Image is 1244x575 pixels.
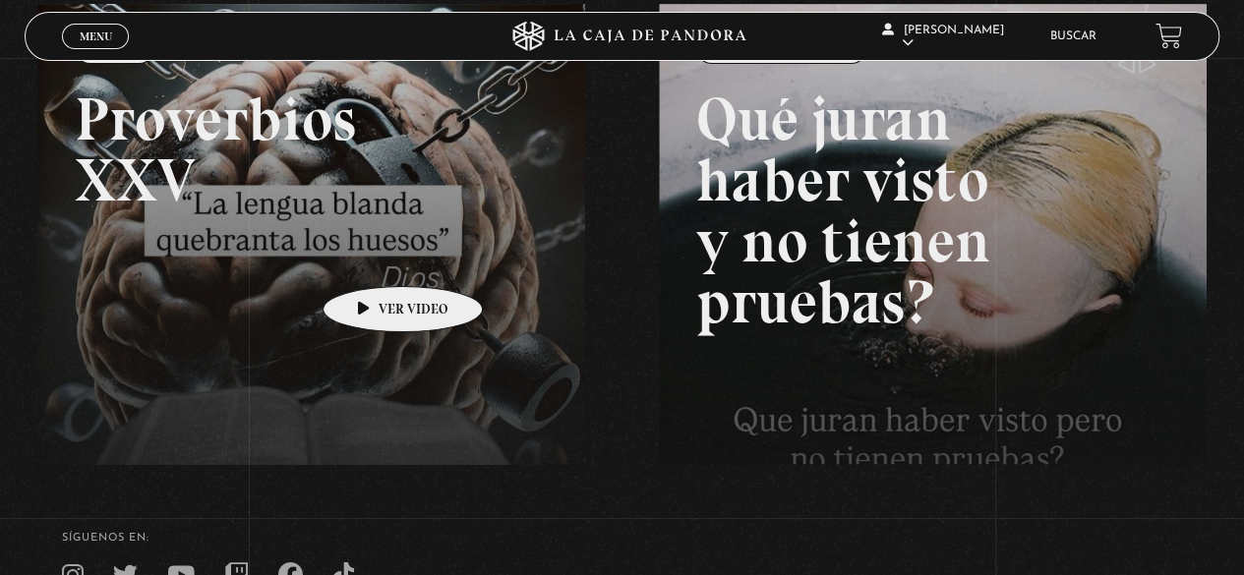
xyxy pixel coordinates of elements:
[80,30,112,42] span: Menu
[882,25,1004,49] span: [PERSON_NAME]
[1050,30,1096,42] a: Buscar
[1155,23,1182,49] a: View your shopping cart
[73,46,119,60] span: Cerrar
[62,533,1182,544] h4: SÍguenos en:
